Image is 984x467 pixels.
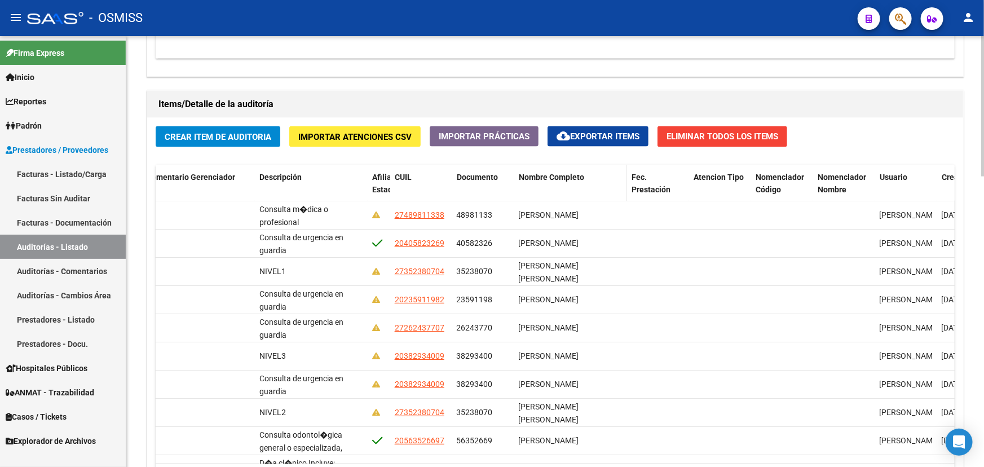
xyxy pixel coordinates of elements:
[395,408,444,417] span: 27352380704
[6,411,67,423] span: Casos / Tickets
[439,131,529,142] span: Importar Prácticas
[395,239,444,248] span: 20405823269
[457,173,498,182] span: Documento
[557,129,570,143] mat-icon: cloud_download
[519,402,579,424] span: [PERSON_NAME] [PERSON_NAME]
[519,295,579,304] span: [PERSON_NAME]
[813,165,875,215] datatable-header-cell: Nomenclador Nombre
[519,173,584,182] span: Nombre Completo
[689,165,751,215] datatable-header-cell: Atencion Tipo
[694,173,744,182] span: Atencion Tipo
[395,436,444,445] span: 20563526697
[6,71,34,83] span: Inicio
[457,267,493,276] span: 35238070
[395,295,444,304] span: 20235911982
[942,173,968,182] span: Creado
[395,351,444,360] span: 20382934009
[457,295,493,304] span: 23591198
[452,165,514,215] datatable-header-cell: Documento
[942,351,965,360] span: [DATE]
[632,173,670,195] span: Fec. Prestación
[880,323,940,332] span: [PERSON_NAME]
[880,267,940,276] span: [PERSON_NAME]
[395,267,444,276] span: 27352380704
[457,239,493,248] span: 40582326
[942,408,965,417] span: [DATE]
[880,351,940,360] span: [PERSON_NAME]
[372,173,400,195] span: Afiliado Estado
[457,436,493,445] span: 56352669
[6,47,64,59] span: Firma Express
[519,261,579,283] span: [PERSON_NAME] [PERSON_NAME]
[259,408,286,417] span: NIVEL2
[457,380,493,389] span: 38293400
[519,351,579,360] span: [PERSON_NAME]
[430,126,539,147] button: Importar Prácticas
[751,165,813,215] datatable-header-cell: Nomenclador Código
[519,210,579,219] span: [PERSON_NAME]
[158,95,952,113] h1: Items/Detalle de la auditoría
[875,165,937,215] datatable-header-cell: Usuario
[259,233,343,255] span: Consulta de urgencia en guardia
[548,126,648,147] button: Exportar Items
[259,205,328,227] span: Consulta m�dica o profesional
[368,165,390,215] datatable-header-cell: Afiliado Estado
[942,323,965,332] span: [DATE]
[658,126,787,147] button: Eliminar Todos los Items
[259,267,286,276] span: NIVEL1
[298,132,412,142] span: Importar Atenciones CSV
[946,429,973,456] div: Open Intercom Messenger
[519,239,579,248] span: [PERSON_NAME]
[395,323,444,332] span: 27262437707
[557,131,639,142] span: Exportar Items
[9,11,23,24] mat-icon: menu
[142,165,255,215] datatable-header-cell: Comentario Gerenciador
[259,173,302,182] span: Descripción
[395,380,444,389] span: 20382934009
[519,323,579,332] span: [PERSON_NAME]
[6,144,108,156] span: Prestadores / Proveedores
[255,165,368,215] datatable-header-cell: Descripción
[942,210,965,219] span: [DATE]
[6,120,42,132] span: Padrón
[6,435,96,447] span: Explorador de Archivos
[259,289,343,311] span: Consulta de urgencia en guardia
[395,173,412,182] span: CUIL
[818,173,866,195] span: Nomenclador Nombre
[961,11,975,24] mat-icon: person
[259,318,343,340] span: Consulta de urgencia en guardia
[390,165,452,215] datatable-header-cell: CUIL
[514,165,627,215] datatable-header-cell: Nombre Completo
[942,239,965,248] span: [DATE]
[395,210,444,219] span: 27489811338
[165,132,271,142] span: Crear Item de Auditoria
[457,351,493,360] span: 38293400
[942,295,965,304] span: [DATE]
[457,210,493,219] span: 48981133
[942,436,965,445] span: [DATE]
[259,351,286,360] span: NIVEL3
[880,173,907,182] span: Usuario
[880,436,940,445] span: [PERSON_NAME]
[880,408,940,417] span: [PERSON_NAME]
[880,239,940,248] span: [PERSON_NAME]
[6,362,87,375] span: Hospitales Públicos
[457,323,493,332] span: 26243770
[667,131,778,142] span: Eliminar Todos los Items
[259,374,343,396] span: Consulta de urgencia en guardia
[942,380,965,389] span: [DATE]
[880,210,940,219] span: [PERSON_NAME]
[880,295,940,304] span: [PERSON_NAME]
[6,386,94,399] span: ANMAT - Trazabilidad
[519,436,579,445] span: [PERSON_NAME]
[627,165,689,215] datatable-header-cell: Fec. Prestación
[942,267,965,276] span: [DATE]
[6,95,46,108] span: Reportes
[756,173,804,195] span: Nomenclador Código
[89,6,143,30] span: - OSMISS
[880,380,940,389] span: [PERSON_NAME]
[289,126,421,147] button: Importar Atenciones CSV
[519,380,579,389] span: [PERSON_NAME]
[147,173,235,182] span: Comentario Gerenciador
[156,126,280,147] button: Crear Item de Auditoria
